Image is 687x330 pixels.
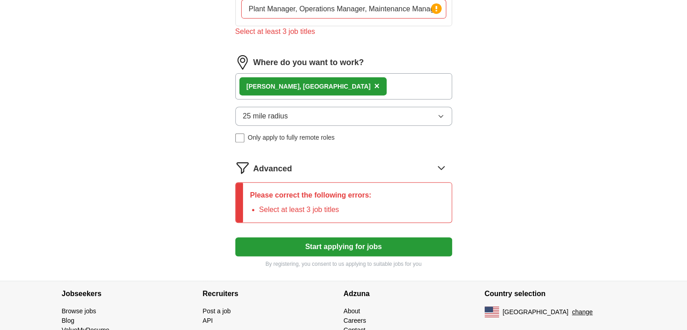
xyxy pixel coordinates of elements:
a: Careers [344,317,366,324]
div: , [GEOGRAPHIC_DATA] [247,82,371,91]
li: Select at least 3 job titles [259,204,372,215]
p: Please correct the following errors: [250,190,372,201]
img: filter [235,160,250,175]
a: Browse jobs [62,307,96,315]
span: [GEOGRAPHIC_DATA] [503,307,569,317]
span: Only apply to fully remote roles [248,133,335,142]
a: Blog [62,317,75,324]
img: location.png [235,55,250,70]
strong: [PERSON_NAME] [247,83,299,90]
span: × [374,81,379,91]
a: Post a job [203,307,231,315]
input: Only apply to fully remote roles [235,133,244,142]
h4: Country selection [485,281,626,306]
button: change [572,307,593,317]
a: About [344,307,360,315]
span: Advanced [253,163,292,175]
span: 25 mile radius [243,111,288,122]
button: 25 mile radius [235,107,452,126]
img: US flag [485,306,499,317]
button: Start applying for jobs [235,237,452,256]
p: By registering, you consent to us applying to suitable jobs for you [235,260,452,268]
div: Select at least 3 job titles [235,26,452,37]
button: × [374,80,379,93]
a: API [203,317,213,324]
label: Where do you want to work? [253,57,364,69]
